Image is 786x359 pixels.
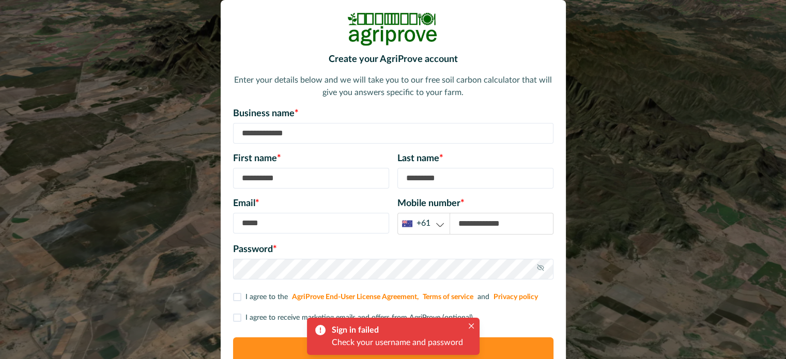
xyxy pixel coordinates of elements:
[245,292,540,303] p: I agree to the and
[332,324,459,336] div: Sign in failed
[233,197,389,211] p: Email
[233,152,389,166] p: First name
[397,152,553,166] p: Last name
[423,293,473,301] a: Terms of service
[347,12,440,46] img: Logo Image
[233,74,553,99] p: Enter your details below and we will take you to our free soil carbon calculator that will give y...
[245,313,473,323] p: I agree to receive marketing emails and offers from AgriProve (optional)
[332,336,463,349] div: Check your username and password
[292,293,419,301] a: AgriProve End-User License Agreement,
[397,197,553,211] p: Mobile number
[494,293,538,301] a: Privacy policy
[233,243,553,257] p: Password
[233,54,553,66] h2: Create your AgriProve account
[465,320,477,332] button: Close
[233,107,553,121] p: Business name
